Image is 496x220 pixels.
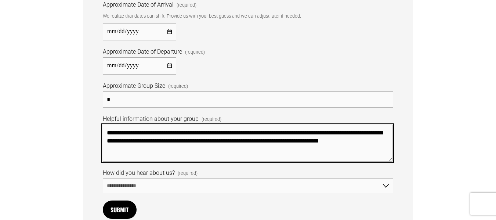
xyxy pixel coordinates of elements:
span: (required) [177,2,196,8]
span: Approximate Group Size [103,82,165,90]
span: Approximate Date of Departure [103,48,182,56]
select: How did you hear about us? [103,178,393,193]
span: (required) [202,116,221,123]
span: (required) [185,49,205,55]
span: Submit [111,205,128,214]
span: (required) [178,170,198,177]
span: Helpful information about your group [103,115,199,123]
span: Approximate Date of Arrival [103,1,174,9]
span: How did you hear about us? [103,169,175,177]
p: We realize that dates can shift. Provide us with your best guess and we can adjust later if needed. [103,11,393,22]
span: (required) [168,83,188,90]
button: SubmitSubmit [103,201,137,219]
